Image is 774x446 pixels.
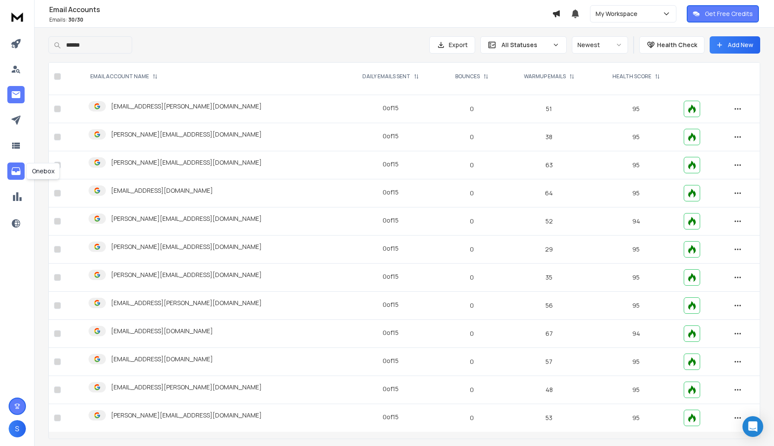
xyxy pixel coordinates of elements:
p: [EMAIL_ADDRESS][DOMAIN_NAME] [111,327,213,335]
button: Get Free Credits [687,5,759,22]
div: 0 of 15 [383,216,399,225]
div: 0 of 15 [383,104,399,112]
div: 0 of 15 [383,300,399,309]
span: 30 / 30 [68,16,83,23]
td: 63 [504,151,593,179]
td: 94 [593,207,678,236]
div: EMAIL ACCOUNT NAME [90,73,158,80]
div: 0 of 15 [383,244,399,253]
p: HEALTH SCORE [612,73,651,80]
td: 51 [504,95,593,123]
p: [PERSON_NAME][EMAIL_ADDRESS][DOMAIN_NAME] [111,158,262,167]
p: BOUNCES [455,73,480,80]
button: S [9,420,26,437]
div: Onebox [26,163,60,179]
p: My Workspace [596,10,641,18]
img: logo [9,9,26,25]
p: 0 [444,105,499,113]
p: [PERSON_NAME][EMAIL_ADDRESS][DOMAIN_NAME] [111,242,262,251]
div: 0 of 15 [383,188,399,197]
h1: Email Accounts [49,4,552,15]
p: 0 [444,301,499,310]
td: 57 [504,348,593,376]
p: [EMAIL_ADDRESS][PERSON_NAME][DOMAIN_NAME] [111,102,262,111]
td: 52 [504,207,593,236]
p: Health Check [657,41,697,49]
td: 38 [504,123,593,151]
td: 35 [504,264,593,292]
p: DAILY EMAILS SENT [362,73,410,80]
p: 0 [444,245,499,254]
p: 0 [444,357,499,366]
p: 0 [444,385,499,394]
td: 94 [593,320,678,348]
td: 53 [504,404,593,432]
td: 95 [593,151,678,179]
p: [EMAIL_ADDRESS][PERSON_NAME][DOMAIN_NAME] [111,299,262,307]
p: [PERSON_NAME][EMAIL_ADDRESS][DOMAIN_NAME] [111,214,262,223]
button: Health Check [639,36,704,54]
td: 95 [593,123,678,151]
p: 0 [444,133,499,141]
td: 95 [593,95,678,123]
div: 0 of 15 [383,413,399,421]
p: 0 [444,414,499,422]
div: Open Intercom Messenger [742,416,763,437]
td: 67 [504,320,593,348]
div: 0 of 15 [383,357,399,365]
p: [EMAIL_ADDRESS][DOMAIN_NAME] [111,186,213,195]
p: 0 [444,329,499,338]
div: 0 of 15 [383,328,399,337]
td: 95 [593,348,678,376]
p: Get Free Credits [705,10,753,18]
p: 0 [444,189,499,198]
div: 0 of 15 [383,272,399,281]
div: 0 of 15 [383,160,399,169]
p: 0 [444,217,499,226]
p: [PERSON_NAME][EMAIL_ADDRESS][DOMAIN_NAME] [111,411,262,420]
td: 95 [593,292,678,320]
td: 48 [504,376,593,404]
p: 0 [444,273,499,282]
div: 0 of 15 [383,132,399,140]
button: Add New [710,36,760,54]
p: All Statuses [501,41,549,49]
div: 0 of 15 [383,385,399,393]
td: 95 [593,376,678,404]
button: Newest [572,36,628,54]
td: 29 [504,236,593,264]
td: 95 [593,404,678,432]
td: 64 [504,179,593,207]
p: [EMAIL_ADDRESS][PERSON_NAME][DOMAIN_NAME] [111,383,262,392]
p: 0 [444,161,499,169]
button: Export [429,36,475,54]
p: [EMAIL_ADDRESS][DOMAIN_NAME] [111,355,213,363]
p: [PERSON_NAME][EMAIL_ADDRESS][DOMAIN_NAME] [111,130,262,139]
p: Emails : [49,16,552,23]
td: 95 [593,264,678,292]
p: [PERSON_NAME][EMAIL_ADDRESS][DOMAIN_NAME] [111,271,262,279]
td: 95 [593,236,678,264]
p: WARMUP EMAILS [524,73,566,80]
td: 95 [593,179,678,207]
td: 56 [504,292,593,320]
